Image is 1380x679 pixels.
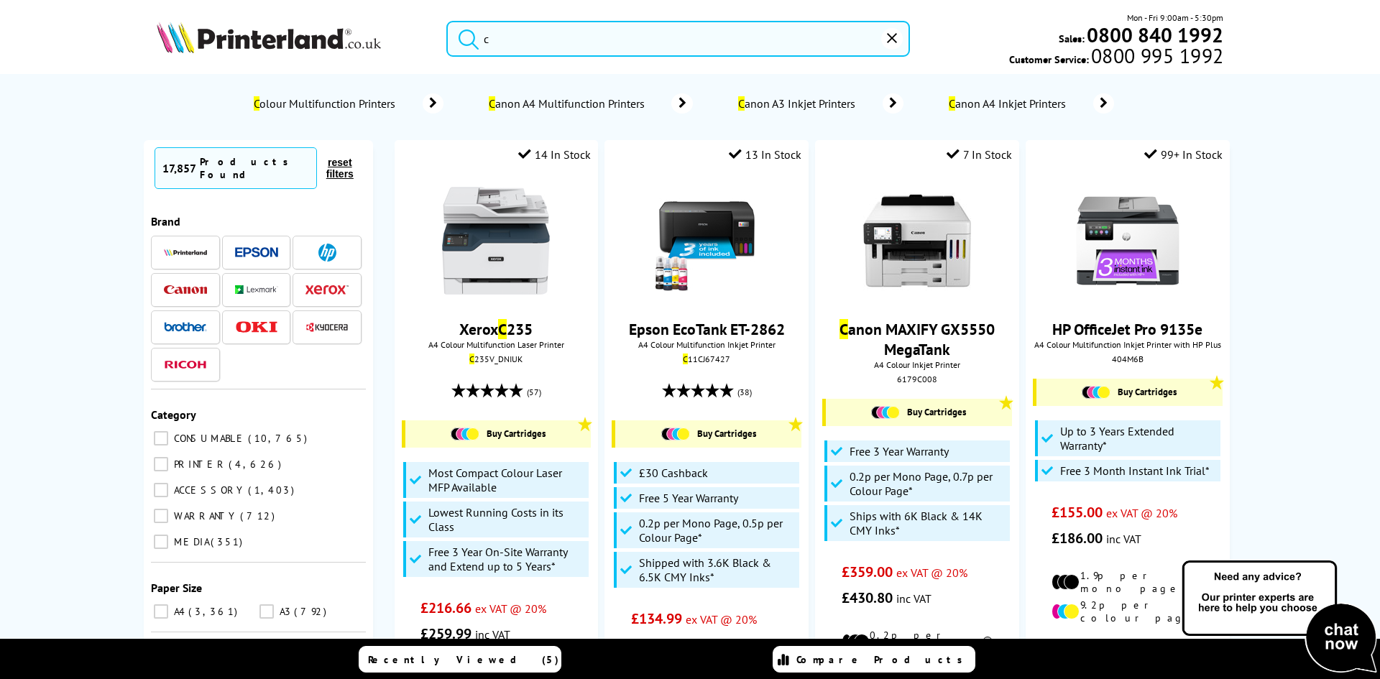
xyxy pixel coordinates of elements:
a: Colour Multifunction Printers [252,93,443,114]
input: A3 792 [259,604,274,619]
span: Free 5 Year Warranty [639,491,738,505]
span: inc VAT [475,627,510,642]
img: Epson [235,247,278,258]
input: PRINTER 4,626 [154,457,168,471]
span: ex VAT @ 20% [686,612,757,627]
span: inc VAT [686,638,721,652]
span: anon A4 Inkjet Printers [947,96,1072,111]
span: £155.00 [1052,503,1103,522]
a: 0800 840 1992 [1085,28,1223,42]
span: ex VAT @ 20% [1106,506,1177,520]
img: Kyocera [305,322,349,333]
span: ACCESSORY [170,484,247,496]
a: Canon A3 Inkjet Printers [736,93,903,114]
span: A3 [276,605,293,618]
span: Free 3 Year On-Site Warranty and Extend up to 5 Years* [428,545,585,573]
span: A4 [170,605,187,618]
a: Canon MAXIFY GX5550 MegaTank [839,319,995,359]
span: anon A3 Inkjet Printers [736,96,861,111]
span: (38) [737,379,752,406]
span: Customer Service: [1009,49,1223,66]
span: anon A4 Multifunction Printers [487,96,650,111]
div: 404M6B [1036,354,1218,364]
span: 0.2p per Mono Page, 0.7p per Colour Page* [850,469,1006,498]
a: Buy Cartridges [413,428,584,440]
span: Up to 3 Years Extended Warranty* [1060,424,1217,453]
span: 712 [240,509,278,522]
a: Recently Viewed (5) [359,646,561,673]
span: 10,765 [248,432,310,445]
img: Open Live Chat window [1179,558,1380,676]
img: Lexmark [235,285,278,294]
span: £161.99 [631,635,682,654]
input: Search product or brand [446,21,910,57]
span: Compare Products [796,653,970,666]
span: Sales: [1059,32,1085,45]
span: £359.00 [842,563,893,581]
span: £430.80 [842,588,893,607]
img: Cartridges [451,428,479,440]
span: Mon - Fri 9:00am - 5:30pm [1127,11,1223,24]
span: Shipped with 3.6K Black & 6.5K CMY Inks* [639,555,796,584]
a: Buy Cartridges [833,406,1004,419]
input: CONSUMABLE 10,765 [154,431,168,445]
input: WARRANTY 712 [154,509,168,523]
img: Xerox [305,285,349,295]
span: Buy Cartridges [487,428,546,440]
a: Epson EcoTank ET-2862 [629,319,785,339]
li: 0.2p per mono page [842,629,993,655]
div: modal_delivery [1033,635,1222,675]
span: (57) [527,379,541,406]
span: Brand [151,214,180,228]
a: Canon A4 Inkjet Printers [947,93,1114,114]
span: 1,403 [248,484,298,496]
span: A4 Colour Multifunction Inkjet Printer [612,339,801,350]
input: A4 3,361 [154,604,168,619]
span: Lowest Running Costs in its Class [428,505,585,534]
div: 235V_DNIUK [405,354,587,364]
div: 99+ In Stock [1144,147,1223,162]
li: 1.9p per mono page [1052,569,1203,595]
div: 7 In Stock [947,147,1012,162]
mark: C [738,96,745,111]
div: 14 In Stock [518,147,591,162]
a: Compare Products [773,646,975,673]
span: Paper Size [151,581,202,595]
span: 0800 995 1992 [1089,49,1223,63]
span: 3,361 [188,605,241,618]
img: OKI [235,321,278,333]
img: Ricoh [164,361,207,369]
img: Printerland Logo [157,22,381,53]
img: Cartridges [871,406,900,419]
span: inc VAT [896,591,931,606]
mark: C [498,319,507,339]
span: CONSUMABLE [170,432,247,445]
span: ex VAT @ 20% [896,565,967,580]
span: olour Multifunction Printers [252,96,401,111]
div: 6179C008 [826,374,1008,384]
span: £186.00 [1052,529,1103,548]
span: Category [151,407,196,422]
input: ACCESSORY 1,403 [154,483,168,497]
span: inc VAT [1106,532,1141,546]
img: Canon [164,285,207,295]
span: Ships with 6K Black & 14K CMY Inks* [850,509,1006,537]
span: Buy Cartridges [907,406,966,418]
a: Printerland Logo [157,22,428,56]
img: hp-officejet-pro-9135e-front-new-small.jpg [1074,187,1182,295]
img: HP [318,244,336,262]
a: HP OfficeJet Pro 9135e [1052,319,1202,339]
span: WARRANTY [170,509,239,522]
img: Xerox-C235-Front-Main-Small.jpg [442,187,550,295]
span: 0.2p per Mono Page, 0.5p per Colour Page* [639,516,796,545]
img: Cartridges [1082,386,1110,399]
span: Recently Viewed (5) [368,653,559,666]
span: A4 Colour Multifunction Inkjet Printer with HP Plus [1033,339,1222,350]
span: Buy Cartridges [1118,386,1177,398]
span: MEDIA [170,535,209,548]
span: Free 3 Year Warranty [850,444,949,458]
a: Canon A4 Multifunction Printers [487,93,693,114]
mark: C [489,96,495,111]
mark: C [839,319,848,339]
mark: C [254,96,259,111]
